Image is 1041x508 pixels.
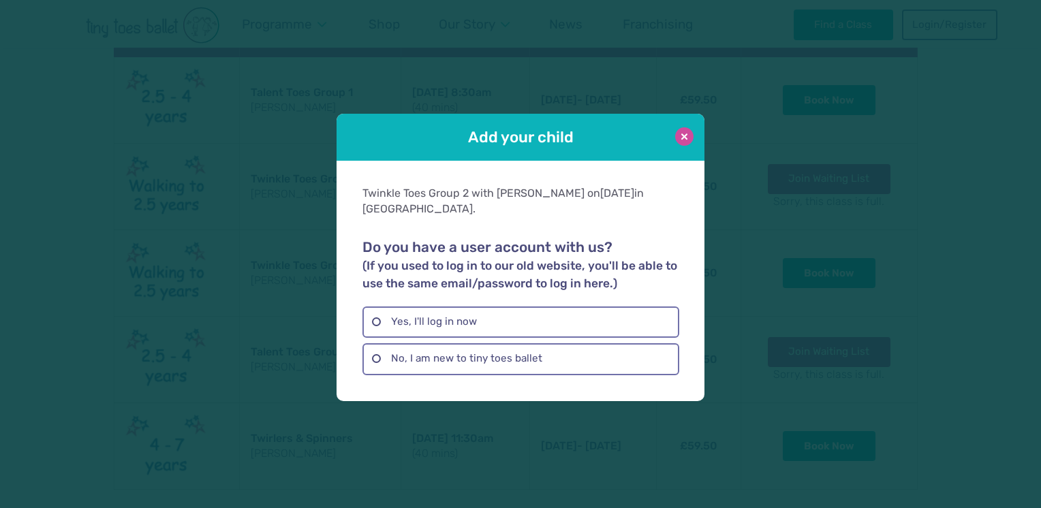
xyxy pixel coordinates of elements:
[362,186,679,217] div: Twinkle Toes Group 2 with [PERSON_NAME] on in [GEOGRAPHIC_DATA].
[362,239,679,292] h2: Do you have a user account with us?
[375,127,666,148] h1: Add your child
[362,259,677,290] small: (If you used to log in to our old website, you'll be able to use the same email/password to log i...
[362,343,679,375] label: No, I am new to tiny toes ballet
[362,306,679,338] label: Yes, I'll log in now
[600,187,634,200] span: [DATE]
